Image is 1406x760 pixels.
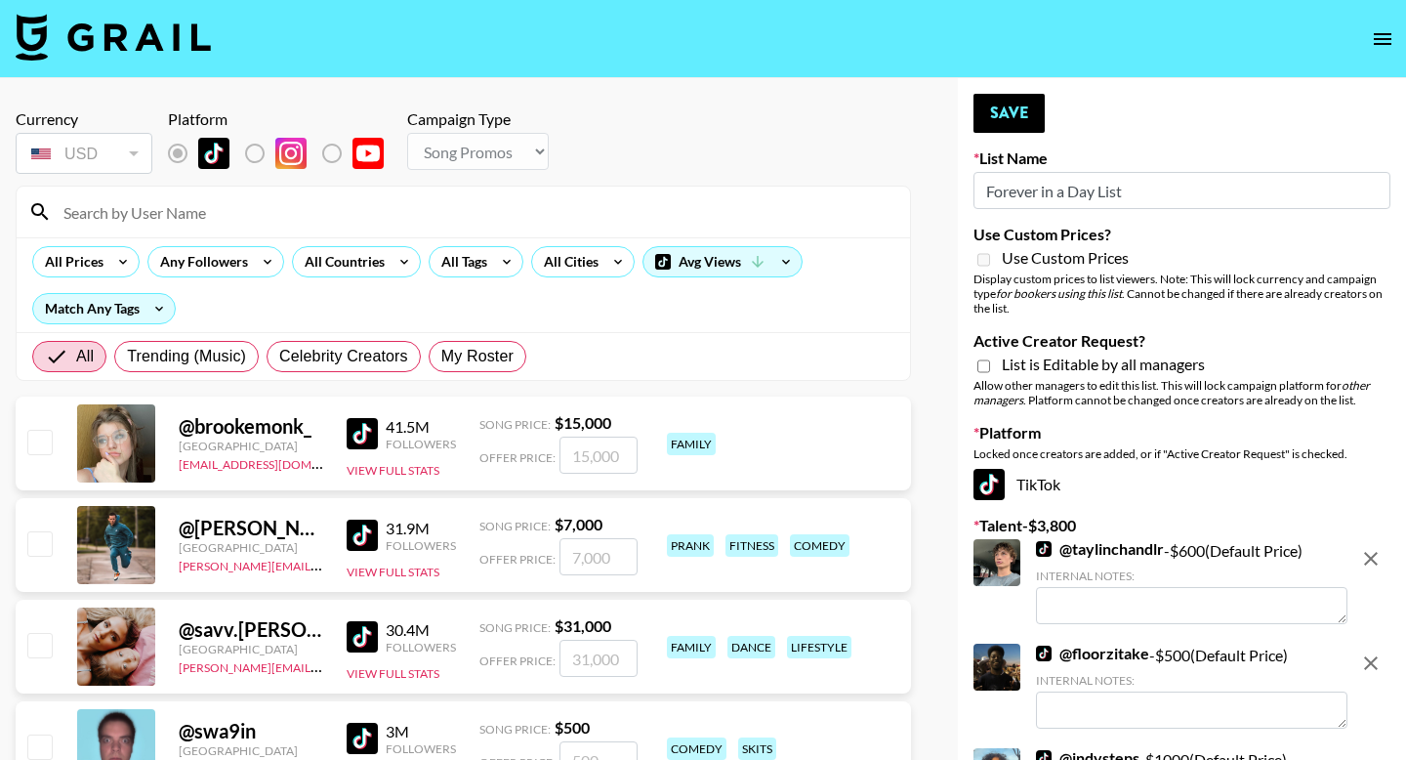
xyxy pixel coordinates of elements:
[725,534,778,557] div: fitness
[1002,248,1129,268] span: Use Custom Prices
[179,617,323,642] div: @ savv.[PERSON_NAME]
[352,138,384,169] img: YouTube
[347,723,378,754] img: TikTok
[479,552,556,567] span: Offer Price:
[973,446,1390,461] div: Locked once creators are added, or if "Active Creator Request" is checked.
[1036,646,1052,661] img: TikTok
[973,516,1390,535] label: Talent - $ 3,800
[667,534,714,557] div: prank
[179,656,468,675] a: [PERSON_NAME][EMAIL_ADDRESS][DOMAIN_NAME]
[727,636,775,658] div: dance
[973,423,1390,443] label: Platform
[479,519,551,533] span: Song Price:
[559,538,638,575] input: 7,000
[532,247,602,276] div: All Cities
[973,331,1390,351] label: Active Creator Request?
[1036,644,1149,663] a: @floorzitake
[386,620,456,640] div: 30.4M
[559,437,638,474] input: 15,000
[973,469,1390,500] div: TikTok
[555,616,611,635] strong: $ 31,000
[973,378,1370,407] em: other managers
[347,621,378,653] img: TikTok
[386,640,456,654] div: Followers
[16,129,152,178] div: Remove selected talent to change your currency
[179,516,323,540] div: @ [PERSON_NAME].[PERSON_NAME]
[790,534,849,557] div: comedy
[33,294,175,323] div: Match Any Tags
[127,345,246,368] span: Trending (Music)
[347,418,378,449] img: TikTok
[555,515,602,533] strong: $ 7,000
[973,148,1390,168] label: List Name
[179,439,323,453] div: [GEOGRAPHIC_DATA]
[347,666,439,681] button: View Full Stats
[20,137,148,171] div: USD
[386,722,456,741] div: 3M
[479,620,551,635] span: Song Price:
[973,469,1005,500] img: TikTok
[148,247,252,276] div: Any Followers
[441,345,514,368] span: My Roster
[179,555,468,573] a: [PERSON_NAME][EMAIL_ADDRESS][DOMAIN_NAME]
[386,437,456,451] div: Followers
[555,718,590,737] strong: $ 500
[1036,539,1347,624] div: - $ 600 (Default Price)
[386,538,456,553] div: Followers
[1002,355,1205,374] span: List is Editable by all managers
[738,738,776,760] div: skits
[1036,644,1347,729] div: - $ 500 (Default Price)
[198,138,229,169] img: TikTok
[1363,20,1402,59] button: open drawer
[407,109,549,129] div: Campaign Type
[275,138,307,169] img: Instagram
[293,247,389,276] div: All Countries
[787,636,851,658] div: lifestyle
[973,378,1390,407] div: Allow other managers to edit this list. This will lock campaign platform for . Platform cannot be...
[279,345,408,368] span: Celebrity Creators
[347,520,378,551] img: TikTok
[559,640,638,677] input: 31,000
[386,417,456,437] div: 41.5M
[33,247,107,276] div: All Prices
[1351,644,1390,683] button: remove
[386,519,456,538] div: 31.9M
[16,109,152,129] div: Currency
[168,109,399,129] div: Platform
[643,247,802,276] div: Avg Views
[555,413,611,432] strong: $ 15,000
[347,565,439,579] button: View Full Stats
[1036,539,1164,559] a: @taylinchandlr
[179,743,323,758] div: [GEOGRAPHIC_DATA]
[179,414,323,439] div: @ brookemonk_
[479,654,556,668] span: Offer Price:
[1036,569,1347,583] div: Internal Notes:
[667,636,716,658] div: family
[168,133,399,174] div: Remove selected talent to change platforms
[1036,673,1347,688] div: Internal Notes:
[479,722,551,737] span: Song Price:
[347,463,439,478] button: View Full Stats
[479,417,551,432] span: Song Price:
[1351,539,1390,578] button: remove
[16,14,211,61] img: Grail Talent
[179,453,375,472] a: [EMAIL_ADDRESS][DOMAIN_NAME]
[667,738,726,760] div: comedy
[973,272,1390,316] div: Display custom prices to list viewers. Note: This will lock currency and campaign type . Cannot b...
[667,433,716,455] div: family
[430,247,491,276] div: All Tags
[179,642,323,656] div: [GEOGRAPHIC_DATA]
[179,540,323,555] div: [GEOGRAPHIC_DATA]
[479,450,556,465] span: Offer Price:
[76,345,94,368] span: All
[973,225,1390,244] label: Use Custom Prices?
[52,196,898,228] input: Search by User Name
[179,719,323,743] div: @ swa9in
[996,286,1122,301] em: for bookers using this list
[973,94,1045,133] button: Save
[1036,541,1052,557] img: TikTok
[386,741,456,756] div: Followers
